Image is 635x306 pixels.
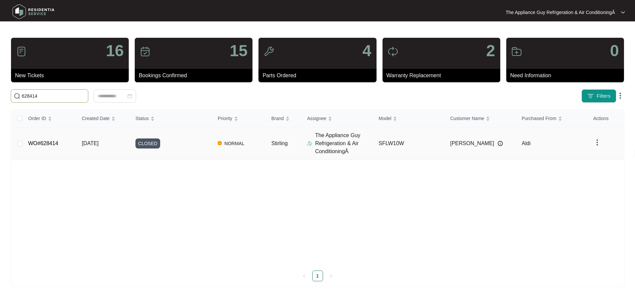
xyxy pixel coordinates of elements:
th: Model [373,110,445,127]
th: Priority [212,110,266,127]
p: Bookings Confirmed [139,72,252,80]
span: Created Date [82,115,110,122]
span: Filters [597,93,611,100]
img: icon [511,46,522,57]
li: 1 [312,271,323,281]
span: [DATE] [82,140,99,146]
img: icon [16,46,27,57]
span: Order ID [28,115,46,122]
th: Actions [588,110,624,127]
p: The Appliance Guy Refrigeration & Air ConditioningÂ [315,131,373,156]
p: 16 [106,43,124,59]
th: Status [130,110,212,127]
span: Stirling [271,140,288,146]
span: left [302,274,306,278]
th: Purchased From [516,110,588,127]
img: icon [140,46,150,57]
th: Brand [266,110,302,127]
span: Customer Name [450,115,484,122]
span: Model [379,115,391,122]
img: Assigner Icon [307,141,312,146]
button: left [299,271,310,281]
span: [PERSON_NAME] [450,139,494,147]
td: SFLW10W [373,127,445,160]
img: Info icon [498,141,503,146]
img: search-icon [14,93,20,99]
span: Status [135,115,149,122]
th: Customer Name [445,110,516,127]
th: Assignee [302,110,373,127]
p: 15 [230,43,247,59]
span: right [329,274,333,278]
p: New Tickets [15,72,129,80]
button: right [326,271,336,281]
li: Previous Page [299,271,310,281]
p: 4 [362,43,372,59]
span: CLOSED [135,138,160,148]
p: Warranty Replacement [387,72,500,80]
span: Purchased From [522,115,556,122]
img: icon [263,46,274,57]
p: 0 [610,43,619,59]
a: WO#628414 [28,140,58,146]
li: Next Page [326,271,336,281]
img: dropdown arrow [616,92,624,100]
p: Parts Ordered [262,72,376,80]
span: Brand [271,115,284,122]
img: filter icon [587,93,594,99]
span: Assignee [307,115,326,122]
img: dropdown arrow [593,138,601,146]
p: Need Information [510,72,624,80]
a: 1 [313,271,323,281]
img: dropdown arrow [621,11,625,14]
button: filter iconFilters [581,89,616,103]
img: Vercel Logo [218,141,222,145]
th: Created Date [77,110,130,127]
span: NORMAL [222,139,247,147]
input: Search by Order Id, Assignee Name, Customer Name, Brand and Model [22,92,85,100]
span: Priority [218,115,232,122]
th: Order ID [23,110,76,127]
span: Aldi [522,140,531,146]
p: 2 [486,43,495,59]
p: The Appliance Guy Refrigeration & Air ConditioningÂ [506,9,615,16]
img: icon [388,46,398,57]
img: residentia service logo [10,2,57,22]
